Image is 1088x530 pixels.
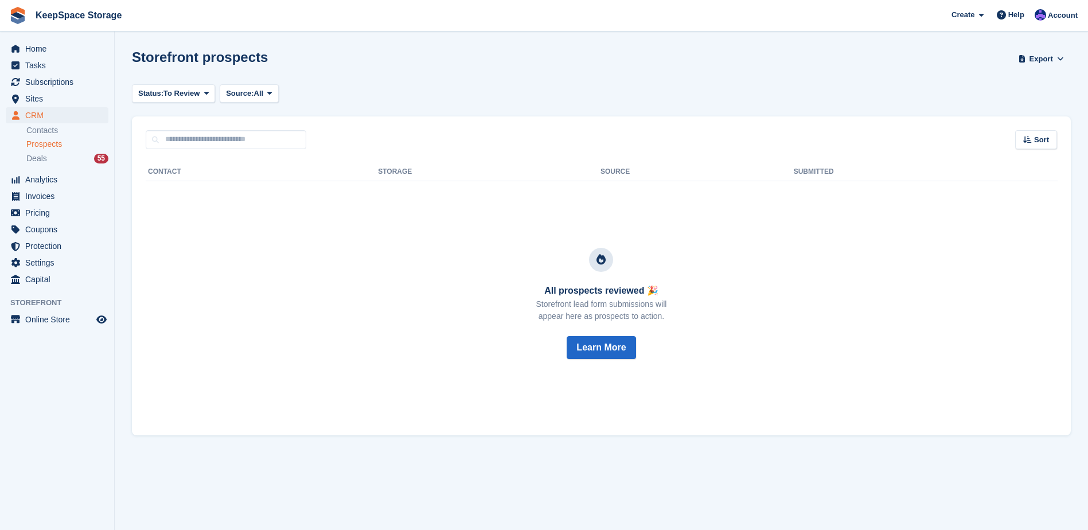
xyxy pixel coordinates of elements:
[31,6,126,25] a: KeepSpace Storage
[10,297,114,309] span: Storefront
[6,311,108,328] a: menu
[6,205,108,221] a: menu
[951,9,974,21] span: Create
[26,139,62,150] span: Prospects
[1008,9,1024,21] span: Help
[132,49,268,65] h1: Storefront prospects
[226,88,254,99] span: Source:
[25,57,94,73] span: Tasks
[25,107,94,123] span: CRM
[25,188,94,204] span: Invoices
[600,163,794,181] th: Source
[25,41,94,57] span: Home
[25,255,94,271] span: Settings
[254,88,264,99] span: All
[26,125,108,136] a: Contacts
[9,7,26,24] img: stora-icon-8386f47178a22dfd0bd8f6a31ec36ba5ce8667c1dd55bd0f319d3a0aa187defe.svg
[25,205,94,221] span: Pricing
[6,221,108,237] a: menu
[6,188,108,204] a: menu
[6,172,108,188] a: menu
[6,238,108,254] a: menu
[220,84,279,103] button: Source: All
[6,91,108,107] a: menu
[25,238,94,254] span: Protection
[1029,53,1053,65] span: Export
[132,84,215,103] button: Status: To Review
[1048,10,1078,21] span: Account
[25,311,94,328] span: Online Store
[146,163,378,181] th: Contact
[1035,9,1046,21] img: Chloe Clark
[536,286,667,296] h3: All prospects reviewed 🎉
[567,336,635,359] button: Learn More
[6,271,108,287] a: menu
[6,57,108,73] a: menu
[25,271,94,287] span: Capital
[25,74,94,90] span: Subscriptions
[163,88,200,99] span: To Review
[6,41,108,57] a: menu
[138,88,163,99] span: Status:
[25,172,94,188] span: Analytics
[6,74,108,90] a: menu
[378,163,600,181] th: Storage
[95,313,108,326] a: Preview store
[1034,134,1049,146] span: Sort
[1016,49,1066,68] button: Export
[26,153,108,165] a: Deals 55
[25,221,94,237] span: Coupons
[25,91,94,107] span: Sites
[794,163,1057,181] th: Submitted
[536,298,667,322] p: Storefront lead form submissions will appear here as prospects to action.
[26,153,47,164] span: Deals
[6,107,108,123] a: menu
[6,255,108,271] a: menu
[26,138,108,150] a: Prospects
[94,154,108,163] div: 55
